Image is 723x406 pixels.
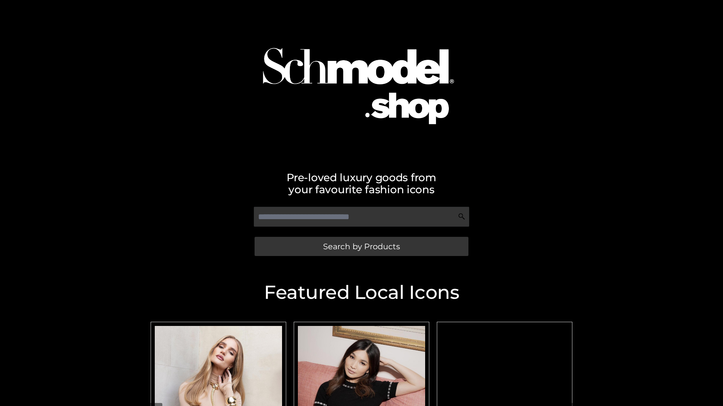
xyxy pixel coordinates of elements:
[255,237,468,256] a: Search by Products
[147,283,576,302] h2: Featured Local Icons​
[458,213,465,220] img: Search Icon
[147,171,576,195] h2: Pre-loved luxury goods from your favourite fashion icons
[323,242,400,250] span: Search by Products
